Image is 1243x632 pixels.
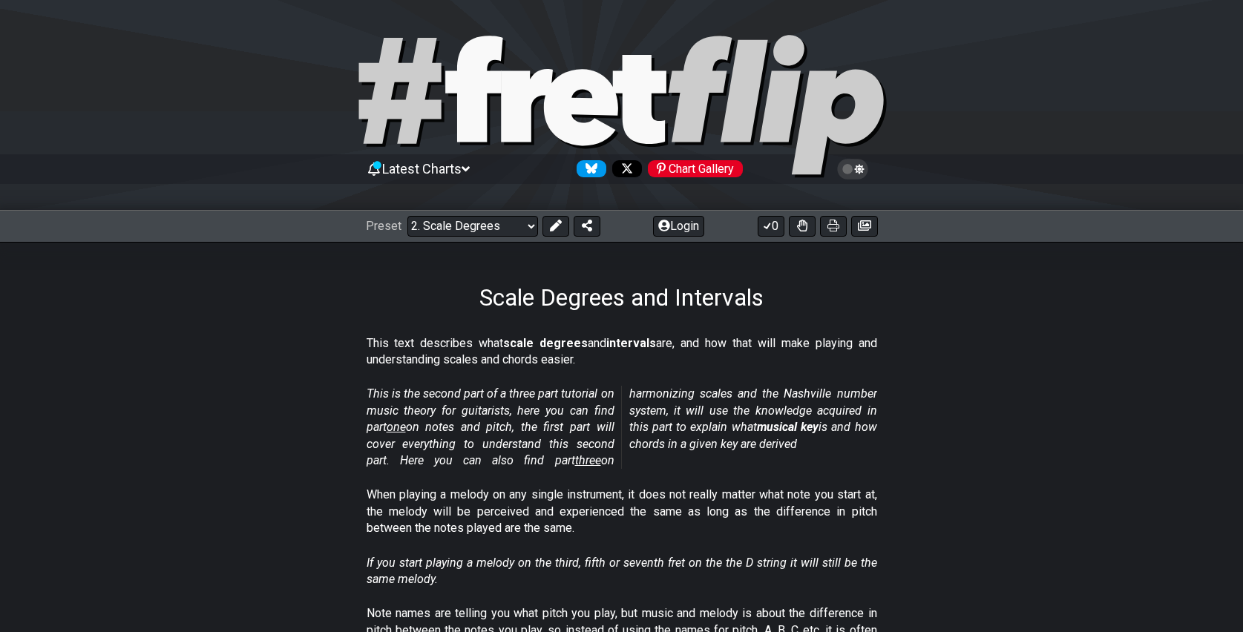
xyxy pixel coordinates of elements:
[789,216,816,237] button: Toggle Dexterity for all fretkits
[844,162,862,176] span: Toggle light / dark theme
[757,420,819,434] strong: musical key
[366,219,401,233] span: Preset
[606,336,656,350] strong: intervals
[542,216,569,237] button: Edit Preset
[382,161,462,177] span: Latest Charts
[820,216,847,237] button: Print
[367,386,877,467] em: This is the second part of a three part tutorial on music theory for guitarists, here you can fin...
[653,216,704,237] button: Login
[367,487,877,536] p: When playing a melody on any single instrument, it does not really matter what note you start at,...
[367,335,877,369] p: This text describes what and are, and how that will make playing and understanding scales and cho...
[503,336,588,350] strong: scale degrees
[851,216,878,237] button: Create image
[407,216,538,237] select: Preset
[479,283,764,312] h1: Scale Degrees and Intervals
[642,160,743,177] a: #fretflip at Pinterest
[367,556,877,586] em: If you start playing a melody on the third, fifth or seventh fret on the the D string it will sti...
[758,216,784,237] button: 0
[574,216,600,237] button: Share Preset
[387,420,406,434] span: one
[571,160,606,177] a: Follow #fretflip at Bluesky
[648,160,743,177] div: Chart Gallery
[575,453,601,467] span: three
[606,160,642,177] a: Follow #fretflip at X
